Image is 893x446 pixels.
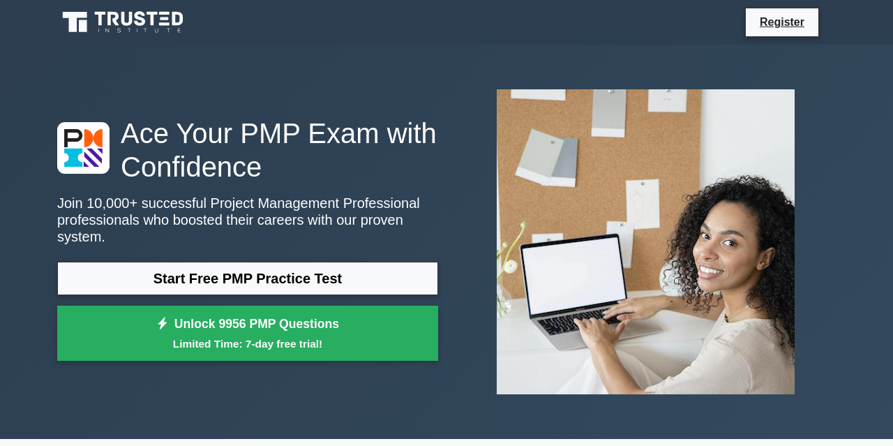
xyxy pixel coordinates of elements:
[57,262,438,295] a: Start Free PMP Practice Test
[57,306,438,362] a: Unlock 9956 PMP QuestionsLimited Time: 7-day free trial!
[75,336,421,352] small: Limited Time: 7-day free trial!
[57,195,438,245] p: Join 10,000+ successful Project Management Professional professionals who boosted their careers w...
[751,13,813,31] a: Register
[57,117,438,184] h1: Ace Your PMP Exam with Confidence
